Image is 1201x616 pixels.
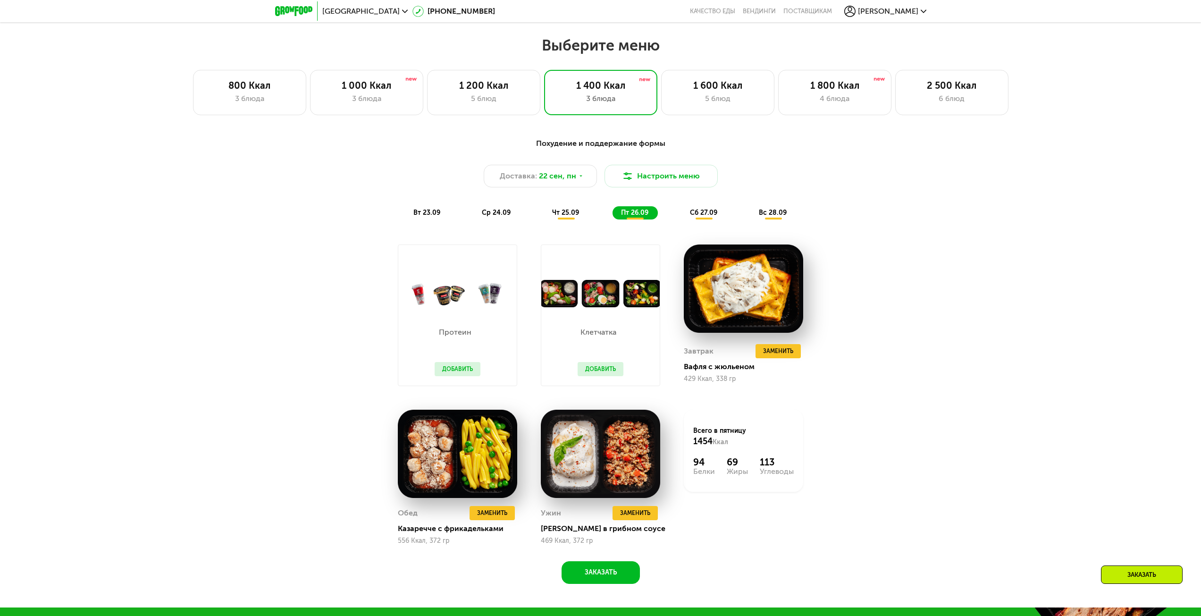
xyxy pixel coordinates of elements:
div: Похудение и поддержание формы [321,138,880,150]
span: Ккал [713,438,728,446]
div: [PERSON_NAME] в грибном соусе [541,524,668,533]
div: 556 Ккал, 372 гр [398,537,517,545]
div: Заказать [1101,565,1183,584]
div: Белки [693,468,715,475]
button: Заменить [756,344,801,358]
span: ср 24.09 [482,209,511,217]
button: Добавить [578,362,623,376]
span: 22 сен, пн [539,170,576,182]
span: Заменить [620,508,650,518]
button: Настроить меню [605,165,718,187]
button: Заменить [613,506,658,520]
button: Заказать [562,561,640,584]
div: 429 Ккал, 338 гр [684,375,803,383]
div: Всего в пятницу [693,426,794,447]
div: Жиры [727,468,748,475]
div: Ужин [541,506,561,520]
div: 1 400 Ккал [554,80,647,91]
div: 5 блюд [437,93,530,104]
div: 113 [760,456,794,468]
span: 1454 [693,436,713,447]
div: 6 блюд [905,93,999,104]
p: Клетчатка [578,329,619,336]
span: вс 28.09 [759,209,787,217]
div: 4 блюда [788,93,882,104]
div: 5 блюд [671,93,764,104]
div: 1 800 Ккал [788,80,882,91]
div: Обед [398,506,418,520]
span: вт 23.09 [413,209,440,217]
span: Заменить [763,346,793,356]
div: 1 600 Ккал [671,80,764,91]
div: Завтрак [684,344,714,358]
div: 94 [693,456,715,468]
p: Протеин [435,329,476,336]
div: 3 блюда [203,93,296,104]
div: 1 000 Ккал [320,80,413,91]
span: чт 25.09 [552,209,579,217]
h2: Выберите меню [30,36,1171,55]
span: сб 27.09 [690,209,717,217]
button: Добавить [435,362,480,376]
span: Заменить [477,508,507,518]
div: 469 Ккал, 372 гр [541,537,660,545]
div: 1 200 Ккал [437,80,530,91]
div: Вафля с жюльеном [684,362,811,371]
span: пт 26.09 [621,209,648,217]
a: Качество еды [690,8,735,15]
div: 2 500 Ккал [905,80,999,91]
div: Казаречче с фрикадельками [398,524,525,533]
button: Заменить [470,506,515,520]
div: 69 [727,456,748,468]
div: Углеводы [760,468,794,475]
span: [PERSON_NAME] [858,8,918,15]
div: 3 блюда [554,93,647,104]
div: 3 блюда [320,93,413,104]
a: Вендинги [743,8,776,15]
span: Доставка: [500,170,537,182]
div: поставщикам [783,8,832,15]
a: [PHONE_NUMBER] [412,6,495,17]
span: [GEOGRAPHIC_DATA] [322,8,400,15]
div: 800 Ккал [203,80,296,91]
